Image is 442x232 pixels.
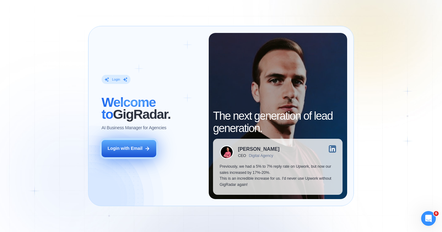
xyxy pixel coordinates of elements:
[107,146,142,152] div: Login with Email
[421,211,436,226] iframe: Intercom live chat
[102,96,202,121] h2: ‍ GigRadar.
[220,164,336,188] p: Previously, we had a 5% to 7% reply rate on Upwork, but now our sales increased by 17%-20%. This ...
[102,125,166,131] p: AI Business Manager for Agencies
[102,140,156,157] button: Login with Email
[238,146,279,151] div: [PERSON_NAME]
[213,110,343,134] h2: The next generation of lead generation.
[102,95,156,122] span: Welcome to
[434,211,439,216] span: 6
[112,77,120,82] div: Login
[249,154,273,158] div: Digital Agency
[238,154,246,158] div: CEO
